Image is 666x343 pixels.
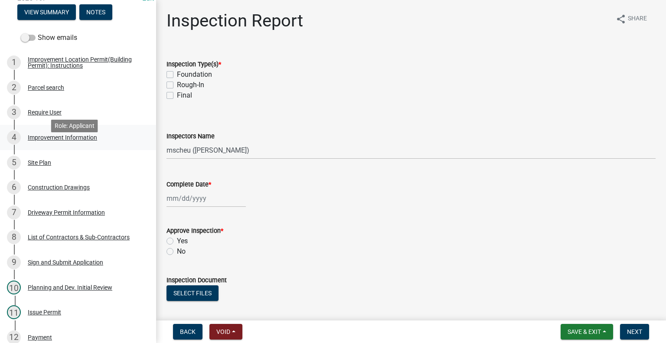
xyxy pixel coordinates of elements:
button: Notes [79,4,112,20]
span: Share [628,14,647,24]
button: Save & Exit [561,324,613,340]
div: Improvement Location Permit(Building Permit): Instructions [28,56,142,69]
div: Sign and Submit Application [28,259,103,265]
label: No [177,246,186,257]
div: 10 [7,281,21,294]
div: Construction Drawings [28,184,90,190]
button: shareShare [609,10,654,27]
div: Planning and Dev. Initial Review [28,284,112,291]
button: View Summary [17,4,76,20]
div: 3 [7,105,21,119]
label: Rough-In [177,80,204,90]
span: Void [216,328,230,335]
label: Yes [177,236,188,246]
input: mm/dd/yyyy [166,189,246,207]
button: Void [209,324,242,340]
wm-modal-confirm: Notes [79,10,112,16]
div: Payment [28,334,52,340]
label: Show emails [21,33,77,43]
div: Site Plan [28,160,51,166]
div: Require User [28,109,62,115]
div: Improvement Information [28,134,97,140]
span: Save & Exit [568,328,601,335]
div: 5 [7,156,21,170]
div: 8 [7,230,21,244]
div: 7 [7,206,21,219]
div: 1 [7,56,21,69]
label: Inspection Type(s) [166,62,221,68]
i: share [616,14,626,24]
div: Role: Applicant [51,120,98,132]
div: List of Contractors & Sub-Contractors [28,234,130,240]
button: Next [620,324,649,340]
span: Back [180,328,196,335]
div: 4 [7,131,21,144]
label: Approve Inspection [166,228,223,234]
div: 9 [7,255,21,269]
div: Driveway Permit Information [28,209,105,216]
div: 2 [7,81,21,95]
div: 11 [7,305,21,319]
h1: Inspection Report [166,10,303,31]
wm-modal-confirm: Summary [17,10,76,16]
div: Parcel search [28,85,64,91]
label: Foundation [177,69,212,80]
button: Select files [166,285,219,301]
label: Complete Date [166,182,211,188]
div: 6 [7,180,21,194]
button: Back [173,324,202,340]
label: Inspectors Name [166,134,215,140]
label: Inspection Document [166,278,227,284]
span: Next [627,328,642,335]
div: Issue Permit [28,309,61,315]
label: Final [177,90,192,101]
